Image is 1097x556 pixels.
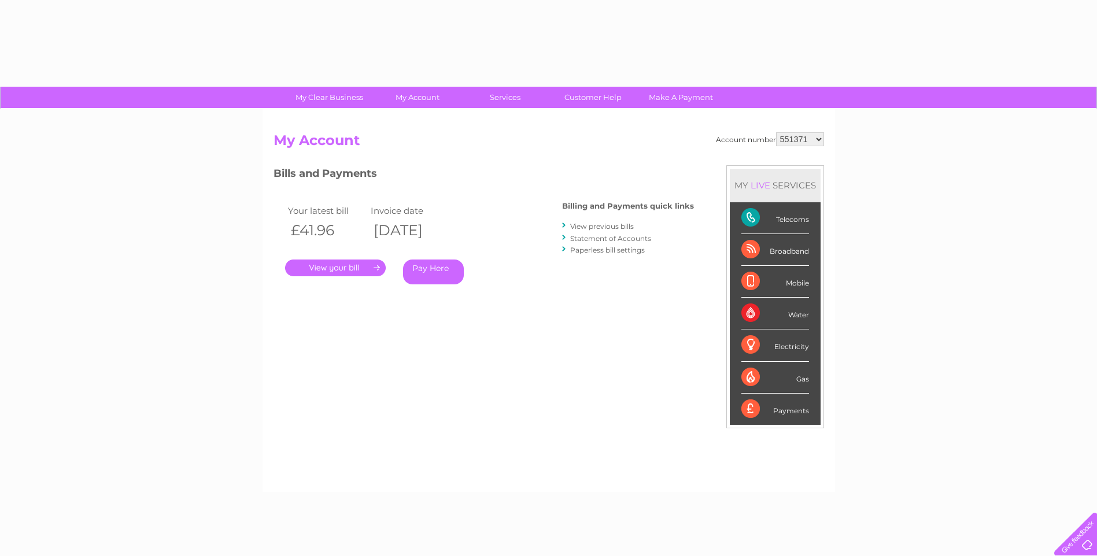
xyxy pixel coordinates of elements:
[368,203,451,218] td: Invoice date
[285,260,386,276] a: .
[562,202,694,210] h4: Billing and Payments quick links
[741,202,809,234] div: Telecoms
[741,394,809,425] div: Payments
[741,234,809,266] div: Broadband
[741,362,809,394] div: Gas
[282,87,377,108] a: My Clear Business
[741,266,809,298] div: Mobile
[545,87,641,108] a: Customer Help
[570,234,651,243] a: Statement of Accounts
[457,87,553,108] a: Services
[633,87,729,108] a: Make A Payment
[570,246,645,254] a: Paperless bill settings
[274,132,824,154] h2: My Account
[741,298,809,329] div: Water
[403,260,464,284] a: Pay Here
[716,132,824,146] div: Account number
[274,165,694,186] h3: Bills and Payments
[730,169,821,202] div: MY SERVICES
[285,203,368,218] td: Your latest bill
[748,180,773,191] div: LIVE
[741,329,809,361] div: Electricity
[570,222,634,231] a: View previous bills
[370,87,465,108] a: My Account
[368,218,451,242] th: [DATE]
[285,218,368,242] th: £41.96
